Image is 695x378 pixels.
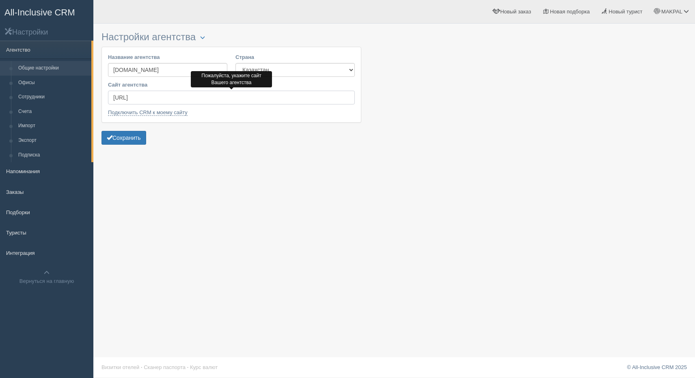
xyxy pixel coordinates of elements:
[15,61,91,76] a: Общие настройки
[609,9,642,15] span: Новый турист
[190,364,218,370] a: Курс валют
[101,131,146,145] button: Сохранить
[550,9,590,15] span: Новая подборка
[141,364,142,370] span: ·
[108,109,188,116] a: Подключить CRM к моему сайту
[101,364,139,370] a: Визитки отелей
[500,9,531,15] span: Новый заказ
[235,53,355,61] label: Страна
[101,32,361,43] h3: Настройки агентства
[4,7,75,17] span: All-Inclusive CRM
[108,91,355,104] input: https://best-travel-agency.ua
[627,364,687,370] a: © All-Inclusive CRM 2025
[15,148,91,163] a: Подписка
[15,133,91,148] a: Экспорт
[661,9,682,15] span: MAKPAL
[15,90,91,104] a: Сотрудники
[15,76,91,90] a: Офисы
[108,81,355,89] label: Сайт агентства
[191,71,272,87] div: Пожалуйста, укажите сайт Вашего агентства
[0,0,93,23] a: All-Inclusive CRM
[15,119,91,133] a: Импорт
[187,364,189,370] span: ·
[108,53,227,61] label: Название агентства
[15,104,91,119] a: Счета
[144,364,186,370] a: Сканер паспорта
